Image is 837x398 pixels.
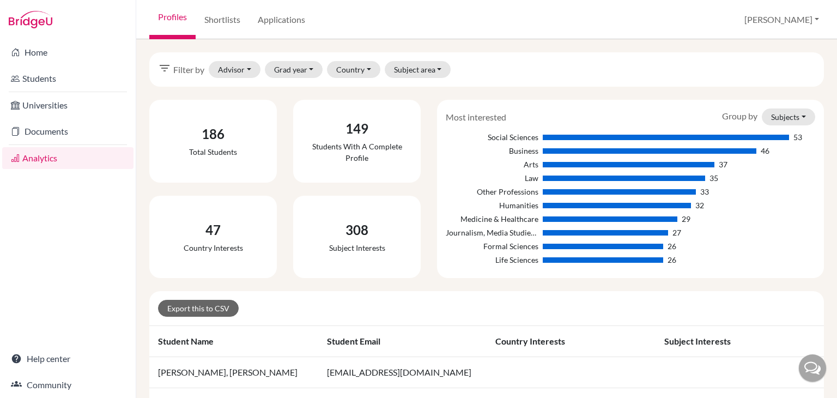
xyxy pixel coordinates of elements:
button: Subject area [385,61,451,78]
td: [PERSON_NAME], [PERSON_NAME] [149,357,318,388]
th: Subject interests [656,326,824,357]
div: Medicine & Healthcare [446,213,538,225]
button: Advisor [209,61,260,78]
a: Universities [2,94,134,116]
div: Subject interests [329,242,385,254]
div: Group by [714,108,823,125]
a: Home [2,41,134,63]
div: 32 [695,200,704,211]
div: Law [446,172,538,184]
div: Other Professions [446,186,538,197]
div: 308 [329,220,385,240]
div: 26 [668,254,676,266]
div: 186 [189,124,237,144]
div: Total students [189,146,237,158]
th: Student email [318,326,487,357]
div: 53 [793,131,802,143]
div: Humanities [446,200,538,211]
div: Students with a complete profile [302,141,412,164]
span: Filter by [173,63,204,76]
div: 47 [184,220,243,240]
a: Documents [2,120,134,142]
div: 35 [709,172,718,184]
div: 27 [672,227,681,238]
div: 26 [668,240,676,252]
div: 46 [761,145,769,156]
a: Community [2,374,134,396]
i: filter_list [158,62,171,75]
div: Country interests [184,242,243,254]
a: Help center [2,348,134,370]
div: Most interested [438,111,514,124]
div: 149 [302,119,412,138]
button: Subjects [762,108,815,125]
div: Social Sciences [446,131,538,143]
div: Journalism, Media Studies & Communication [446,227,538,238]
button: [PERSON_NAME] [739,9,824,30]
div: Business [446,145,538,156]
div: Formal Sciences [446,240,538,252]
div: Arts [446,159,538,170]
a: Export this to CSV [158,300,239,317]
a: Analytics [2,147,134,169]
button: Grad year [265,61,323,78]
div: 29 [682,213,690,225]
a: Students [2,68,134,89]
td: [EMAIL_ADDRESS][DOMAIN_NAME] [318,357,487,388]
img: Bridge-U [9,11,52,28]
div: Life Sciences [446,254,538,266]
th: Country interests [487,326,656,357]
th: Student name [149,326,318,357]
div: 33 [700,186,709,197]
div: 37 [719,159,727,170]
button: Country [327,61,380,78]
